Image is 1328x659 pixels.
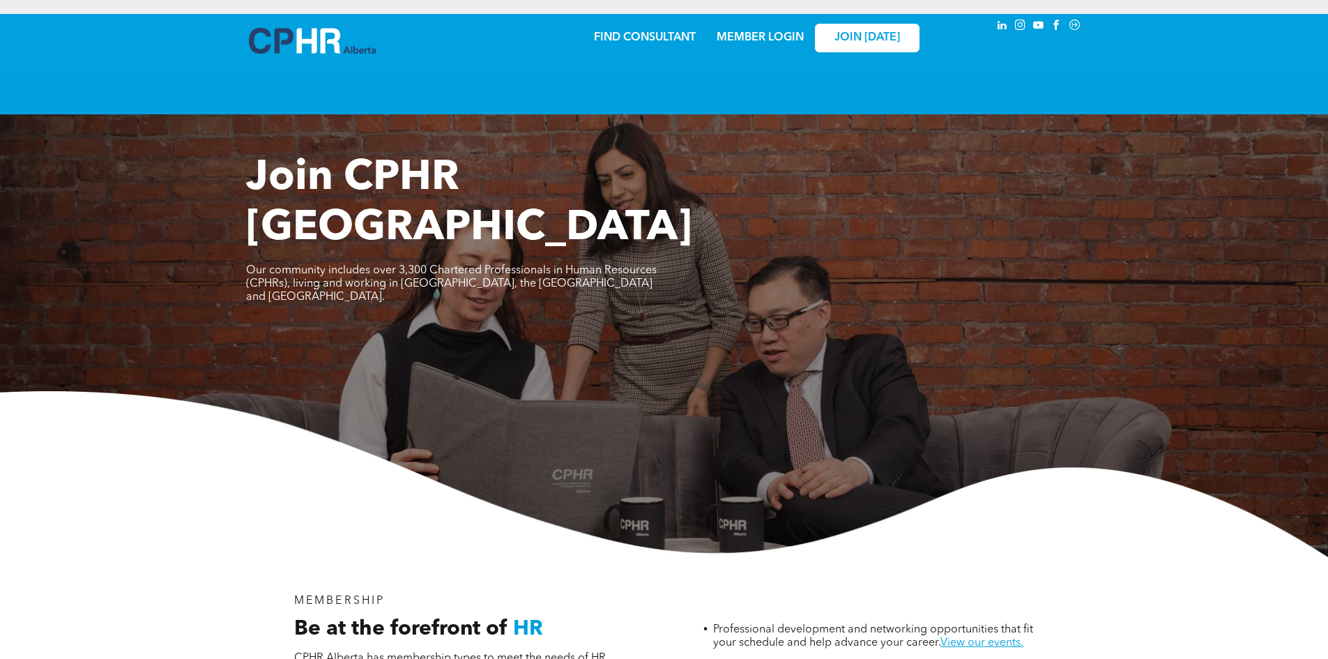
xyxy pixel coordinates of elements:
a: MEMBER LOGIN [717,32,804,43]
span: HR [513,619,543,639]
a: JOIN [DATE] [815,24,919,52]
a: FIND CONSULTANT [594,32,696,43]
a: linkedin [995,17,1010,36]
a: facebook [1049,17,1064,36]
a: Social network [1067,17,1083,36]
span: Be at the forefront of [294,619,507,639]
span: JOIN [DATE] [834,31,900,45]
span: MEMBERSHIP [294,596,386,607]
a: instagram [1013,17,1028,36]
span: Join CPHR [GEOGRAPHIC_DATA] [246,158,692,250]
a: View our events. [940,637,1023,649]
span: Our community includes over 3,300 Chartered Professionals in Human Resources (CPHRs), living and ... [246,265,657,303]
a: youtube [1031,17,1046,36]
span: Professional development and networking opportunities that fit your schedule and help advance you... [713,624,1033,649]
img: A blue and white logo for cp alberta [249,28,376,54]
